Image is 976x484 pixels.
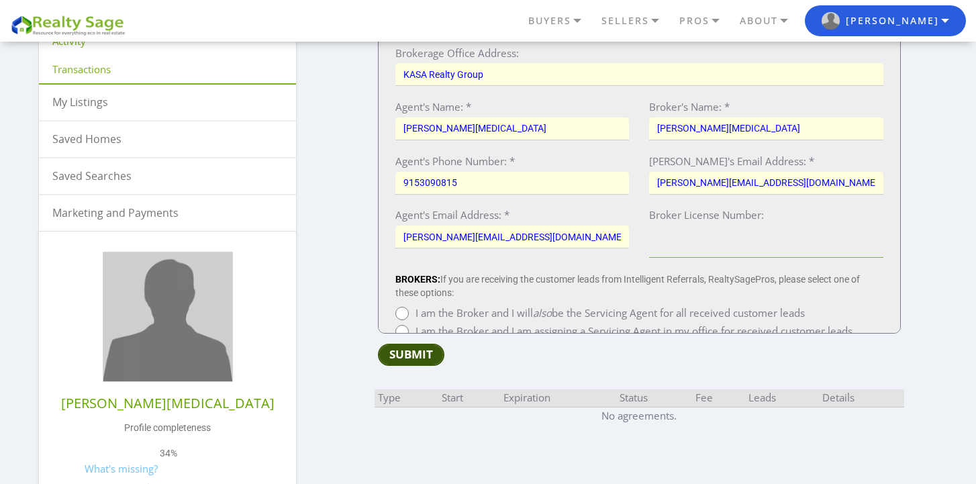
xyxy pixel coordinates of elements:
[500,389,617,407] th: Expiration
[616,389,692,407] th: Status
[160,447,177,461] span: 34%
[676,9,736,32] a: PROS
[525,9,598,32] a: BUYERS
[378,344,444,366] input: Submit
[39,122,296,157] a: Saved Homes
[692,389,744,407] th: Fee
[59,395,276,412] h6: [PERSON_NAME][MEDICAL_DATA]
[395,102,471,112] label: Agent's Name: *
[438,389,499,407] th: Start
[805,5,966,37] button: RS user logo [PERSON_NAME]
[395,210,509,220] label: Agent's Email Address: *
[736,9,805,32] a: ABOUT
[375,389,439,407] th: Type
[822,12,840,30] img: RS user logo
[395,325,409,338] input: I am the Broker and I am assigning a Servicing Agent in my office for received customer leads
[819,389,904,407] th: Details
[416,326,852,336] span: I am the Broker and I am assigning a Servicing Agent in my office for received customer leads
[395,48,519,58] label: Brokerage Office Address:
[10,13,131,37] img: REALTY SAGE
[395,307,409,320] input: I am the Broker and I willalsobe the Servicing Agent for all received customer leads
[39,56,296,83] a: Transactions
[39,28,296,55] a: Activity
[416,308,805,318] span: I am the Broker and I will be the Servicing Agent for all received customer leads
[649,210,764,220] label: Broker License Number:
[395,156,515,166] label: Agent's Phone Number: *
[395,273,883,299] p: If you are receiving the customer leads from Intelligent Referrals, RealtySagePros, please select...
[598,9,676,32] a: SELLERS
[39,195,296,231] a: Marketing and Payments
[533,306,552,320] i: also
[649,156,814,166] label: [PERSON_NAME]'s Email Address: *
[649,102,730,112] label: Broker's Name: *
[745,389,820,407] th: Leads
[375,407,904,424] td: No agreements.
[59,422,276,435] p: Profile completeness
[395,274,440,285] b: BROKERS:
[39,85,296,120] a: My Listings
[85,462,158,475] a: What's missing?
[39,158,296,194] a: Saved Searches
